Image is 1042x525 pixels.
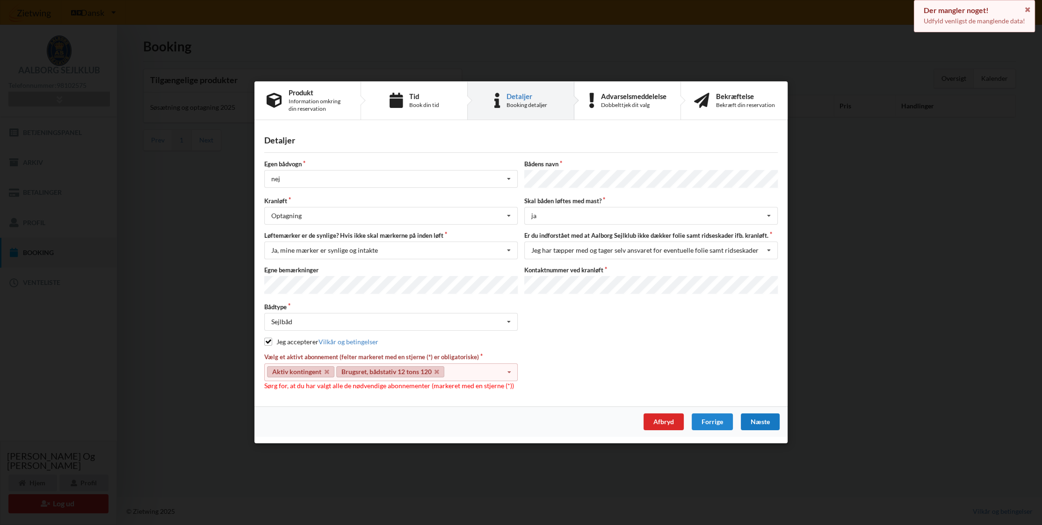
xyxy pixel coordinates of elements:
a: Aktiv kontingent [267,366,334,377]
label: Kranløft [264,197,518,205]
label: Vælg et aktivt abonnement (felter markeret med en stjerne (*) er obligatoriske) [264,353,518,362]
div: Information omkring din reservation [289,98,348,113]
div: Ja, mine mærker er synlige og intakte [271,248,378,254]
div: ja [531,213,536,219]
label: Egen bådvogn [264,160,518,169]
label: Jeg accepterer [264,338,378,346]
div: Booking detaljer [507,101,547,109]
div: Book din tid [409,101,439,109]
div: Jeg har tæpper med og tager selv ansvaret for eventuelle folie samt ridseskader [531,248,759,254]
div: Detaljer [264,135,778,146]
label: Egne bemærkninger [264,266,518,275]
label: Er du indforstået med at Aalborg Sejlklub ikke dækker folie samt ridseskader ifb. kranløft. [524,231,778,240]
div: Forrige [692,414,733,431]
label: Bådens navn [524,160,778,169]
div: Næste [741,414,780,431]
div: nej [271,176,280,183]
div: Bekræftelse [716,92,775,100]
p: Udfyld venligst de manglende data! [924,16,1025,26]
div: Detaljer [507,92,547,100]
div: Tid [409,92,439,100]
div: Afbryd [644,414,684,431]
label: Bådtype [264,303,518,311]
div: Optagning [271,213,302,219]
div: Der mangler noget! [924,6,1025,15]
div: Advarselsmeddelelse [601,92,666,100]
a: Vilkår og betingelser [318,338,378,346]
label: Løftemærker er de synlige? Hvis ikke skal mærkerne på inden løft [264,231,518,240]
div: Sejlbåd [271,319,292,325]
label: Kontaktnummer ved kranløft [524,266,778,275]
div: Dobbelttjek dit valg [601,101,666,109]
div: Produkt [289,89,348,96]
div: Bekræft din reservation [716,101,775,109]
label: Skal båden løftes med mast? [524,197,778,205]
span: Sørg for, at du har valgt alle de nødvendige abonnementer (markeret med en stjerne (*)) [264,382,514,390]
a: Brugsret, bådstativ 12 tons 120 [336,366,445,377]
